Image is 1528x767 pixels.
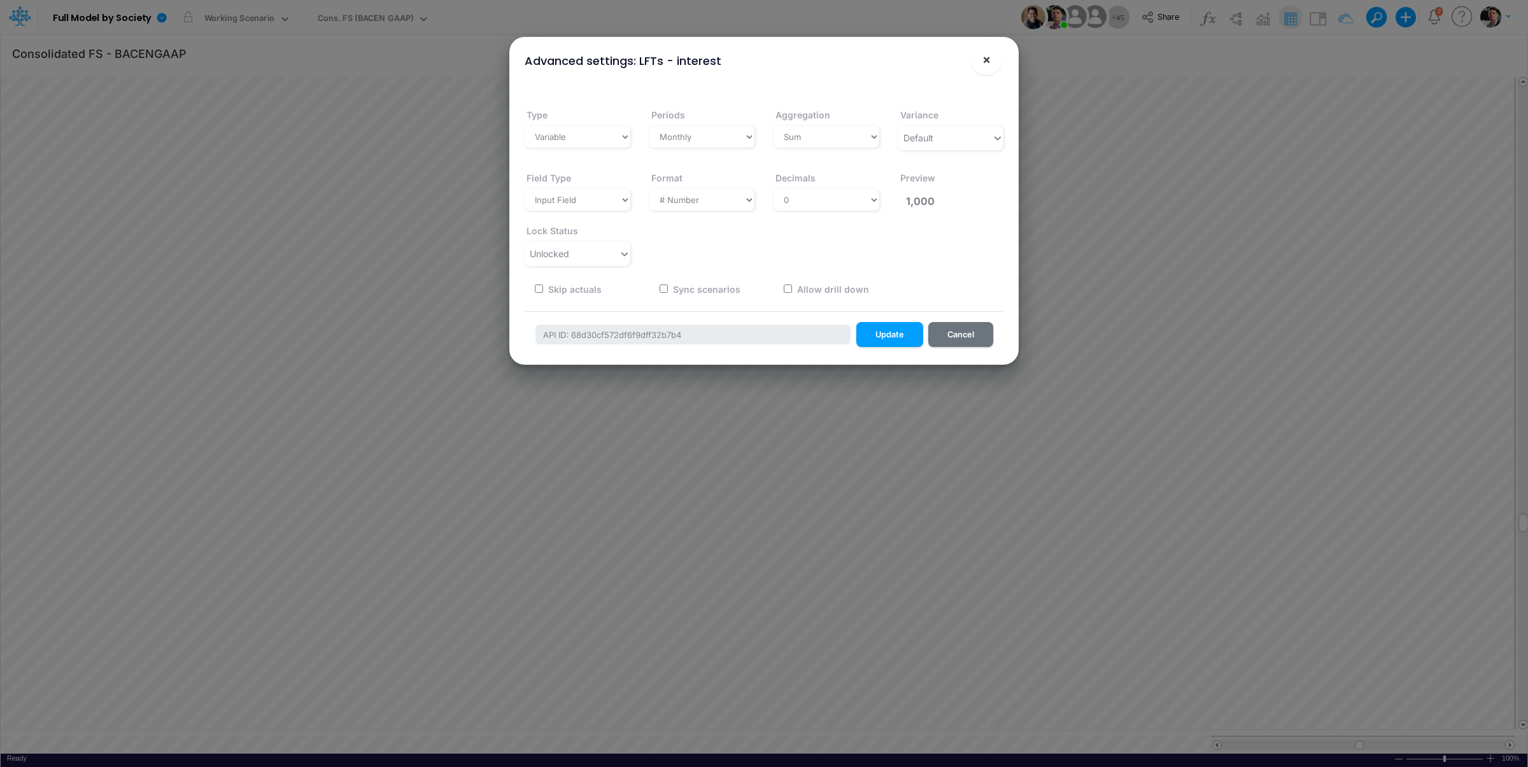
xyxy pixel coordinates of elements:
label: Preview [898,167,935,189]
label: Lock Status [525,220,578,242]
label: Field Type [525,167,571,189]
button: Update [856,322,923,347]
label: Type [525,104,548,126]
label: Allow drill down [795,283,869,296]
div: Advanced settings: LFTs - interest [525,52,721,69]
label: Skip actuals [546,283,602,296]
label: Periods [649,104,685,126]
div: Default [903,131,933,144]
label: Aggregation [774,104,830,126]
span: × [982,52,991,67]
label: Decimals [774,167,816,189]
label: Format [649,167,683,189]
label: Variance [898,104,938,126]
div: Unlocked [530,247,569,260]
span: Default [903,132,933,143]
label: Sync scenarios [671,283,740,296]
button: Cancel [928,322,993,347]
span: Unlocked [530,248,569,259]
button: Close [971,45,1001,75]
